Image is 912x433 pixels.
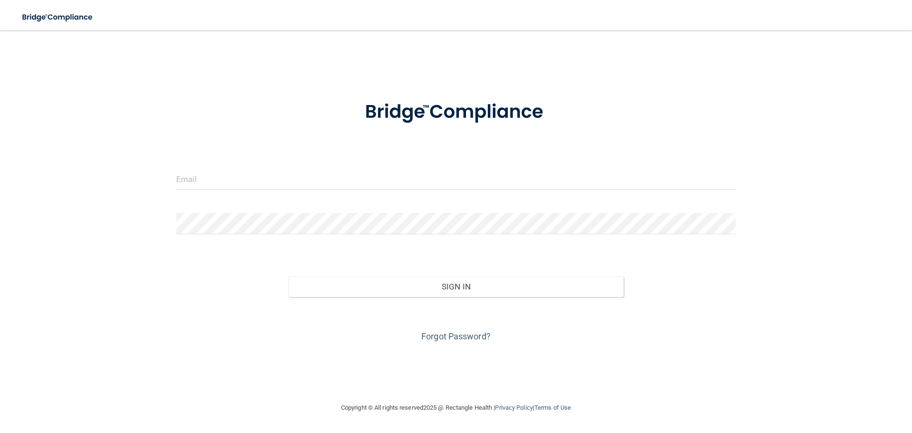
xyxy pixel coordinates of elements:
[288,276,624,297] button: Sign In
[495,404,532,411] a: Privacy Policy
[14,8,102,27] img: bridge_compliance_login_screen.278c3ca4.svg
[283,393,629,423] div: Copyright © All rights reserved 2025 @ Rectangle Health | |
[421,331,491,341] a: Forgot Password?
[534,404,571,411] a: Terms of Use
[176,168,736,190] input: Email
[345,87,567,137] img: bridge_compliance_login_screen.278c3ca4.svg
